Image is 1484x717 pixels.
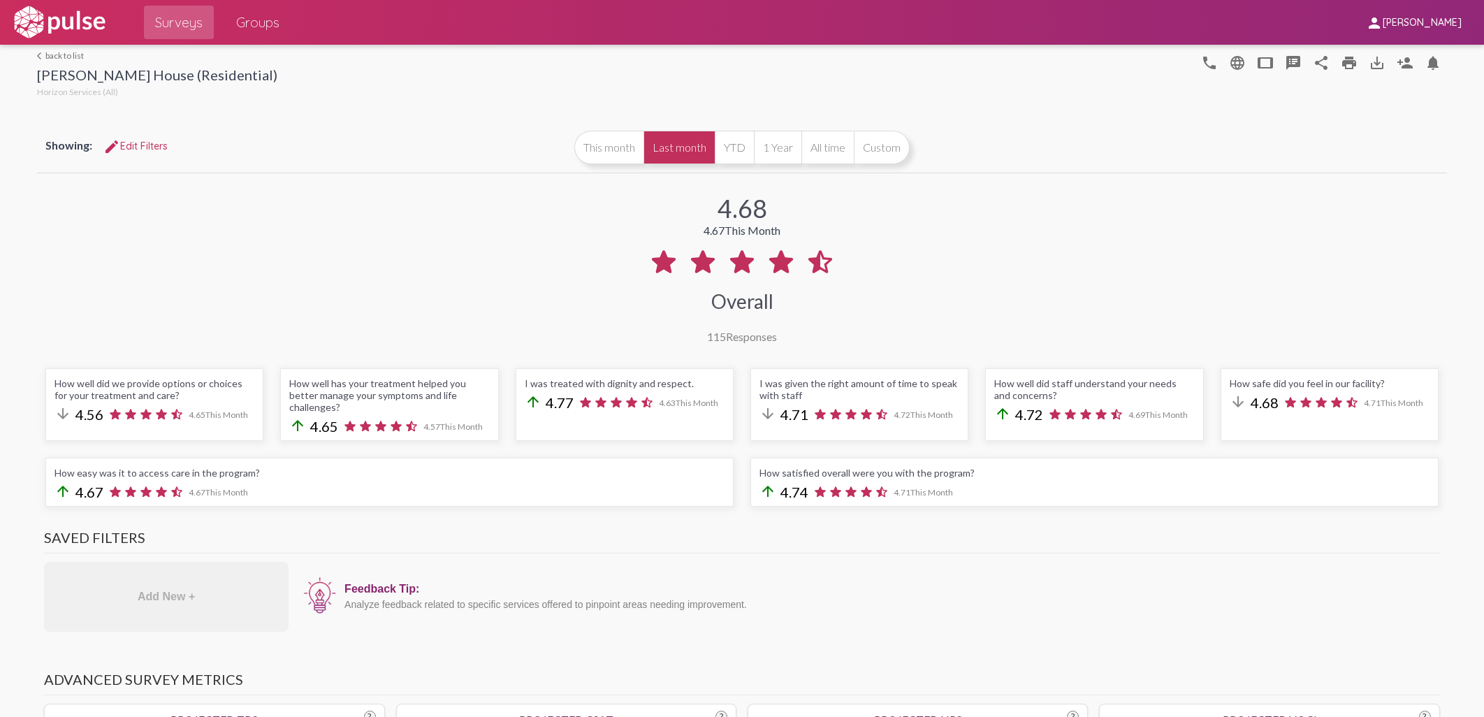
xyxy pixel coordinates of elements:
[155,10,203,35] span: Surveys
[344,583,1433,595] div: Feedback Tip:
[780,406,808,423] span: 4.71
[1397,55,1413,71] mat-icon: Person
[759,405,776,422] mat-icon: arrow_downward
[525,377,725,389] div: I was treated with dignity and respect.
[643,131,715,164] button: Last month
[704,224,780,237] div: 4.67
[54,467,725,479] div: How easy was it to access care in the program?
[1251,394,1279,411] span: 4.68
[1223,48,1251,76] button: language
[574,131,643,164] button: This month
[1251,48,1279,76] button: tablet
[1201,55,1218,71] mat-icon: language
[525,393,541,410] mat-icon: arrow_upward
[1128,410,1188,420] span: 4.69
[910,487,953,498] span: This Month
[780,484,808,500] span: 4.74
[715,131,754,164] button: YTD
[92,133,179,159] button: Edit FiltersEdit Filters
[1195,48,1223,76] button: language
[37,52,45,60] mat-icon: arrow_back_ios
[54,483,71,500] mat-icon: arrow_upward
[1230,393,1246,410] mat-icon: arrow_downward
[1257,55,1274,71] mat-icon: tablet
[289,417,306,434] mat-icon: arrow_upward
[707,330,777,343] div: Responses
[75,406,103,423] span: 4.56
[546,394,574,411] span: 4.77
[1307,48,1335,76] button: Share
[1341,55,1358,71] mat-icon: print
[103,138,120,155] mat-icon: Edit Filters
[1363,48,1391,76] button: Download
[801,131,854,164] button: All time
[659,398,718,408] span: 4.63
[1419,48,1447,76] button: Bell
[1229,55,1246,71] mat-icon: language
[189,487,248,498] span: 4.67
[423,421,483,432] span: 4.57
[440,421,483,432] span: This Month
[1279,48,1307,76] button: speaker_notes
[754,131,801,164] button: 1 Year
[759,483,776,500] mat-icon: arrow_upward
[44,529,1440,553] h3: Saved Filters
[75,484,103,500] span: 4.67
[711,289,773,313] div: Overall
[1015,406,1043,423] span: 4.72
[205,410,248,420] span: This Month
[11,5,108,40] img: white-logo.svg
[894,410,953,420] span: 4.72
[225,6,291,39] a: Groups
[725,224,780,237] span: This Month
[718,193,767,224] div: 4.68
[994,377,1194,401] div: How well did staff understand your needs and concerns?
[236,10,279,35] span: Groups
[1313,55,1330,71] mat-icon: Share
[1285,55,1302,71] mat-icon: speaker_notes
[1364,398,1423,408] span: 4.71
[37,66,277,87] div: [PERSON_NAME] House (Residential)
[1425,55,1441,71] mat-icon: Bell
[44,671,1440,695] h3: Advanced Survey Metrics
[310,418,338,435] span: 4.65
[205,487,248,498] span: This Month
[54,377,254,401] div: How well did we provide options or choices for your treatment and care?
[54,405,71,422] mat-icon: arrow_downward
[37,87,118,97] span: Horizon Services (All)
[45,138,92,152] span: Showing:
[1383,17,1462,29] span: [PERSON_NAME]
[44,562,289,632] div: Add New +
[994,405,1011,422] mat-icon: arrow_upward
[1355,9,1473,35] button: [PERSON_NAME]
[854,131,910,164] button: Custom
[1369,55,1385,71] mat-icon: Download
[344,599,1433,610] div: Analyze feedback related to specific services offered to pinpoint areas needing improvement.
[1381,398,1423,408] span: This Month
[144,6,214,39] a: Surveys
[303,576,337,615] img: icon12.png
[1230,377,1430,389] div: How safe did you feel in our facility?
[1391,48,1419,76] button: Person
[759,467,1430,479] div: How satisfied overall were you with the program?
[103,140,168,152] span: Edit Filters
[289,377,489,413] div: How well has your treatment helped you better manage your symptoms and life challenges?
[759,377,959,401] div: I was given the right amount of time to speak with staff
[707,330,726,343] span: 115
[189,410,248,420] span: 4.65
[1366,15,1383,31] mat-icon: person
[910,410,953,420] span: This Month
[1335,48,1363,76] a: print
[676,398,718,408] span: This Month
[37,50,277,61] a: back to list
[1145,410,1188,420] span: This Month
[894,487,953,498] span: 4.71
